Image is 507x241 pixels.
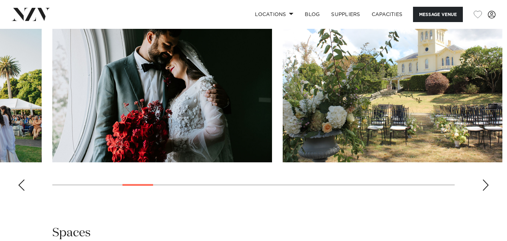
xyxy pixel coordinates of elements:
button: Message Venue [413,7,463,22]
swiper-slide: 5 / 23 [52,1,272,162]
a: BLOG [299,7,325,22]
h2: Spaces [52,225,91,241]
swiper-slide: 6 / 23 [283,1,502,162]
a: Capacities [366,7,408,22]
img: nzv-logo.png [11,8,50,21]
a: SUPPLIERS [325,7,366,22]
a: Locations [249,7,299,22]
